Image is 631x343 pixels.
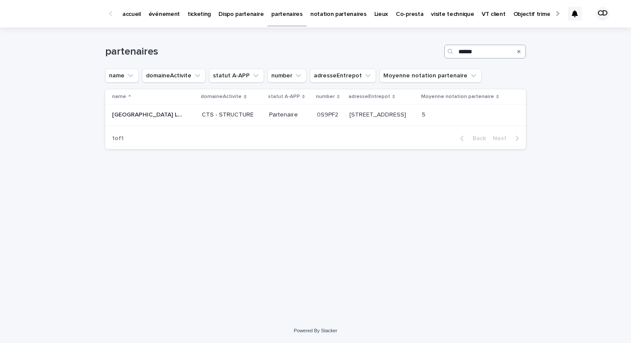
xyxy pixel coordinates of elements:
[444,45,526,58] input: Search
[105,69,139,83] button: name
[310,69,376,83] button: adresseEntrepot
[268,92,300,101] p: statut A-APP
[201,92,242,101] p: domaineActivite
[596,7,610,21] div: CD
[105,104,526,126] tr: [GEOGRAPHIC_DATA] LOCATION[GEOGRAPHIC_DATA] LOCATION CTS - STRUCTUREPartenaire0S9PF20S9PF2 [STREE...
[105,128,130,149] p: 1 of 1
[17,5,100,22] img: Ls34BcGeRexTGTNfXpUC
[294,328,337,333] a: Powered By Stacker
[202,111,262,119] p: CTS - STRUCTURE
[421,92,494,101] p: Moyenne notation partenaire
[349,92,390,101] p: adresseEntrepot
[453,135,489,142] button: Back
[316,92,335,101] p: number
[493,135,512,141] span: Next
[379,69,482,83] button: Moyenne notation partenaire
[112,92,126,101] p: name
[267,69,306,83] button: number
[349,110,408,119] p: [STREET_ADDRESS]
[317,110,340,119] p: 0S9PF2
[467,135,486,141] span: Back
[112,110,185,119] p: [GEOGRAPHIC_DATA] LOCATION
[489,135,526,142] button: Next
[209,69,264,83] button: statut A-APP
[105,46,441,58] h1: partenaires
[422,110,427,119] p: 5
[142,69,206,83] button: domaineActivite
[269,111,310,119] p: Partenaire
